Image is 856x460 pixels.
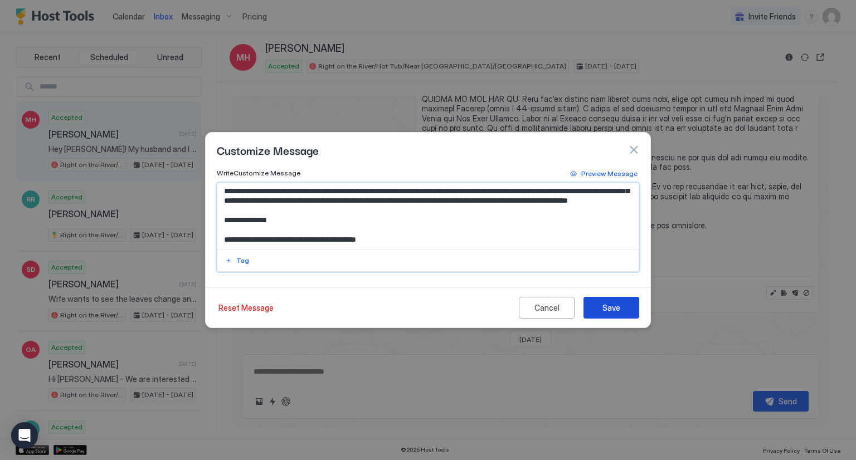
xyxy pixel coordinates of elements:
button: Tag [223,254,251,267]
div: Preview Message [581,169,638,179]
div: Save [602,302,620,314]
textarea: Input Field [217,183,639,249]
span: Customize Message [217,141,319,158]
button: Cancel [519,297,575,319]
button: Reset Message [217,297,275,319]
div: Tag [236,256,249,266]
div: Cancel [534,302,560,314]
div: Reset Message [218,302,274,314]
div: Open Intercom Messenger [11,422,38,449]
button: Save [583,297,639,319]
button: Preview Message [568,167,639,180]
span: Write Customize Message [217,169,300,177]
